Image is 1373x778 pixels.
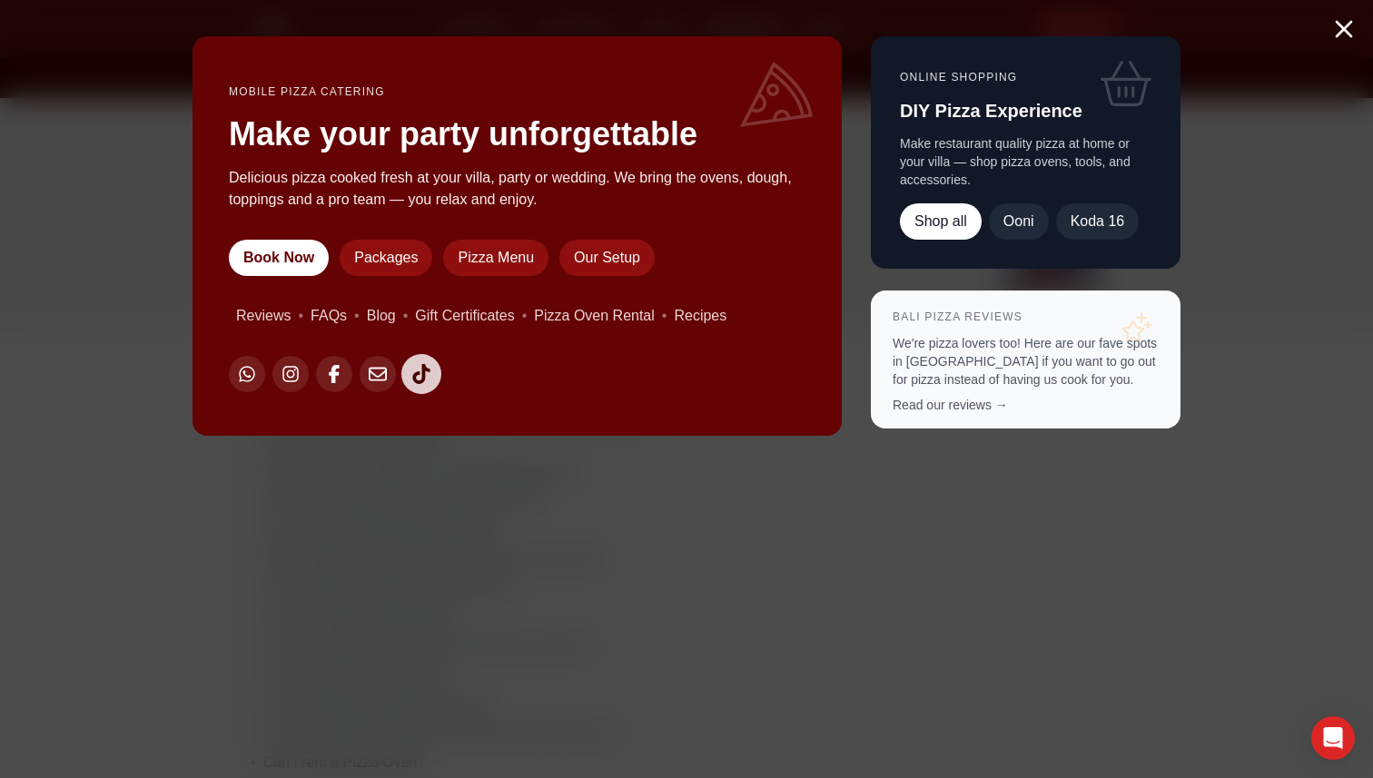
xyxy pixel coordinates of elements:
[893,398,1008,412] a: Read our reviews →
[893,310,1022,323] a: Bali Pizza Reviews
[354,305,360,327] span: •
[662,305,667,327] span: •
[229,240,329,276] a: Book Now
[893,334,1159,389] p: We're pizza lovers too! Here are our fave spots in [GEOGRAPHIC_DATA] if you want to go out for pi...
[674,305,726,327] a: Recipes
[559,240,655,276] a: Our Setup
[229,116,805,153] h2: Make your party unforgettable
[229,85,385,98] a: Mobile Pizza Catering
[534,305,655,327] a: Pizza Oven Rental
[443,240,548,276] a: Pizza Menu
[522,305,528,327] span: •
[367,305,396,327] a: Blog
[298,305,303,327] span: •
[988,203,1048,240] a: Ooni
[340,240,432,276] a: Packages
[403,305,409,327] span: •
[900,134,1151,189] p: Make restaurant quality pizza at home or your villa — shop pizza ovens, tools, and accessories.
[311,305,347,327] a: FAQs
[900,98,1151,123] h3: DIY Pizza Experience
[229,167,805,211] p: Delicious pizza cooked fresh at your villa, party or wedding. We bring the ovens, dough, toppings...
[1329,15,1358,44] button: Close menu
[900,203,982,240] a: Shop all
[900,71,1017,84] a: Online Shopping
[415,305,514,327] a: Gift Certificates
[1055,203,1139,240] a: Koda 16
[1311,716,1355,760] div: Open Intercom Messenger
[236,305,291,327] a: Reviews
